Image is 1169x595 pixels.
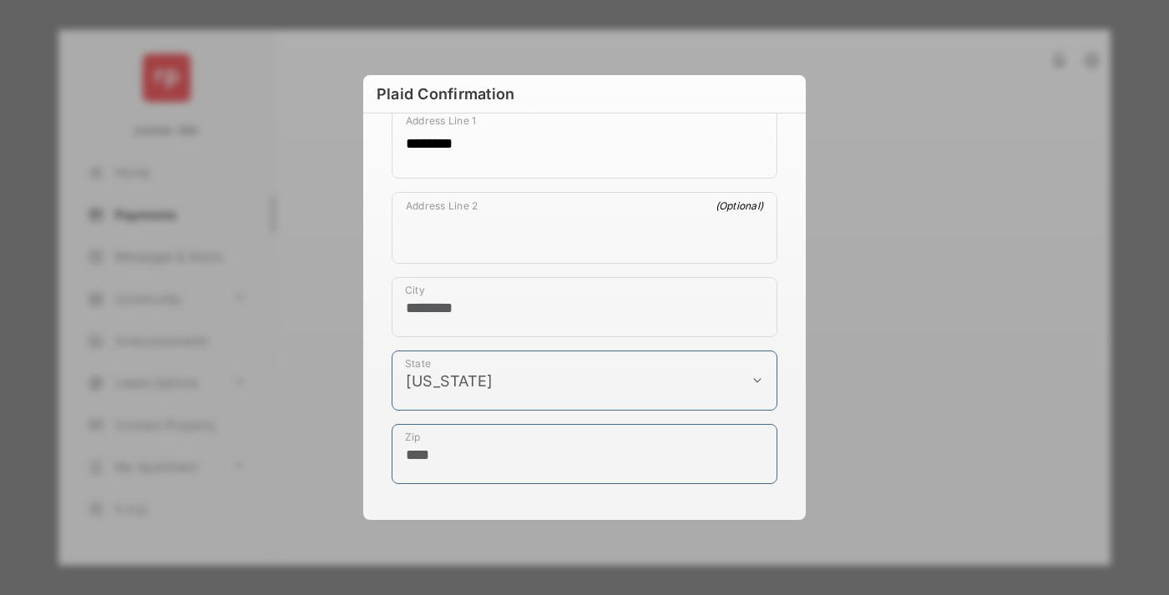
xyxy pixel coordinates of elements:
[392,192,777,264] div: payment_method_screening[postal_addresses][addressLine2]
[392,350,777,411] div: payment_method_screening[postal_addresses][administrativeArea]
[392,424,777,484] div: payment_method_screening[postal_addresses][postalCode]
[363,75,806,113] h6: Plaid Confirmation
[392,277,777,337] div: payment_method_screening[postal_addresses][locality]
[392,107,777,179] div: payment_method_screening[postal_addresses][addressLine1]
